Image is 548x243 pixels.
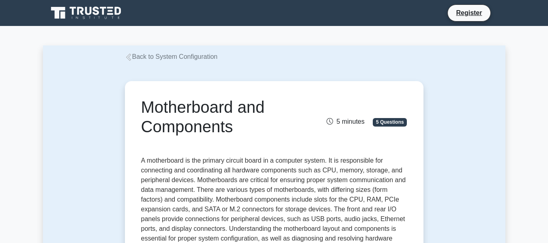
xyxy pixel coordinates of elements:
[451,8,487,18] a: Register
[141,97,315,136] h1: Motherboard and Components
[125,53,218,60] a: Back to System Configuration
[373,118,407,126] span: 5 Questions
[327,118,364,125] span: 5 minutes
